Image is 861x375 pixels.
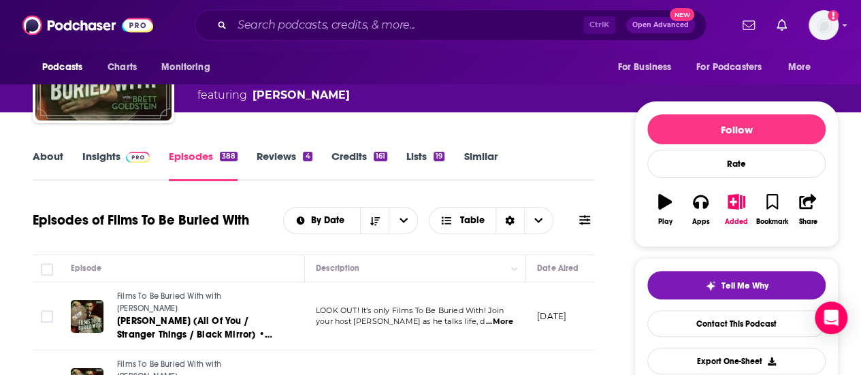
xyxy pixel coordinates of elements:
a: Film [262,72,287,85]
a: Films To Be Buried With with [PERSON_NAME] [117,291,280,314]
span: By Date [311,216,349,225]
button: open menu [687,54,781,80]
input: Search podcasts, credits, & more... [232,14,583,36]
span: Podcasts [42,58,82,77]
div: Share [798,218,817,226]
div: Play [658,218,672,226]
span: More [788,58,811,77]
button: Open AdvancedNew [626,17,695,33]
a: InsightsPodchaser Pro [82,150,150,181]
div: Description [316,260,359,276]
span: Ctrl K [583,16,615,34]
a: [PERSON_NAME] (All Of You / Stranger Things / Black Mirror) • #369 [117,314,280,342]
svg: Add a profile image [828,10,839,21]
span: Toggle select row [41,310,53,323]
button: tell me why sparkleTell Me Why [647,271,826,299]
button: Show profile menu [809,10,839,40]
div: 19 [434,152,444,161]
a: Comedy [308,72,355,85]
div: 388 [220,152,238,161]
div: Search podcasts, credits, & more... [195,10,706,41]
h1: Episodes of Films To Be Buried With [33,212,249,229]
a: Show notifications dropdown [771,14,792,37]
div: 161 [374,152,387,161]
img: tell me why sparkle [705,280,716,291]
div: Rate [647,150,826,178]
a: Charts [99,54,145,80]
button: Added [719,185,754,234]
img: User Profile [809,10,839,40]
div: Bookmark [756,218,788,226]
button: Play [647,185,683,234]
button: Export One-Sheet [647,348,826,374]
button: open menu [152,54,227,80]
img: Podchaser Pro [126,152,150,163]
a: Reviews4 [257,150,312,181]
a: Brett Goldstein [253,87,350,103]
button: open menu [608,54,688,80]
span: LOOK OUT! It’s only Films To Be Buried With! Join [316,306,504,315]
a: Credits161 [331,150,387,181]
button: Sort Direction [360,208,389,233]
span: featuring [197,87,399,103]
p: [DATE] [537,310,566,322]
span: Open Advanced [632,22,689,29]
a: Lists19 [406,150,444,181]
span: New [670,8,694,21]
span: ...More [486,316,513,327]
div: Sort Direction [496,208,524,233]
button: Follow [647,114,826,144]
span: For Business [617,58,671,77]
span: For Podcasters [696,58,762,77]
div: A weekly podcast [197,71,399,103]
a: TV [245,72,260,85]
button: open menu [389,208,417,233]
button: Choose View [429,207,553,234]
span: Tell Me Why [721,280,768,291]
a: About [33,150,63,181]
a: Episodes388 [169,150,238,181]
button: Column Actions [506,261,523,277]
span: Logged in as RebRoz5 [809,10,839,40]
a: Similar [464,150,497,181]
a: Contact This Podcast [647,310,826,337]
button: open menu [779,54,828,80]
div: Apps [692,218,710,226]
span: [PERSON_NAME] (All Of You / Stranger Things / Black Mirror) • #369 [117,315,272,354]
span: , [260,72,262,85]
span: your host [PERSON_NAME] as he talks life, d [316,316,485,326]
div: Date Aired [537,260,579,276]
div: Episode [71,260,101,276]
button: open menu [284,216,361,225]
span: and [287,72,308,85]
h2: Choose List sort [283,207,419,234]
span: Monitoring [161,58,210,77]
a: Show notifications dropdown [737,14,760,37]
span: Table [460,216,485,225]
div: Added [725,218,748,226]
span: Films To Be Buried With with [PERSON_NAME] [117,291,221,313]
span: Charts [108,58,137,77]
button: Share [790,185,826,234]
div: Open Intercom Messenger [815,301,847,334]
img: Podchaser - Follow, Share and Rate Podcasts [22,12,153,38]
div: 4 [303,152,312,161]
button: Bookmark [754,185,790,234]
button: Apps [683,185,718,234]
button: open menu [33,54,100,80]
